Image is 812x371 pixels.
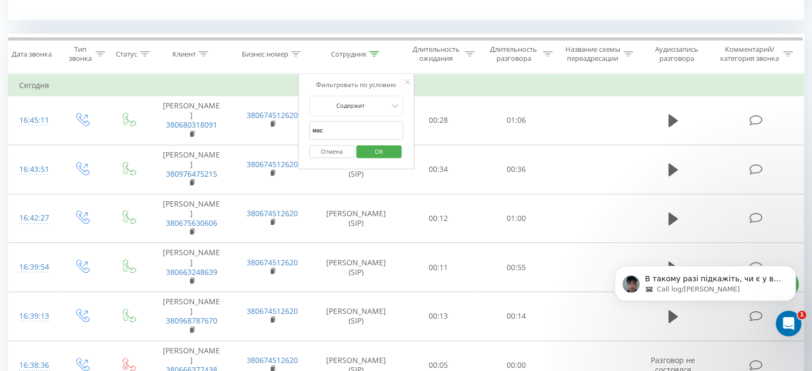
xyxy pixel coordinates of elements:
[313,243,400,292] td: [PERSON_NAME] (SIP)
[12,50,52,59] div: Дата звонка
[718,45,781,63] div: Комментарий/категория звонка
[151,243,232,292] td: [PERSON_NAME]
[313,194,400,243] td: [PERSON_NAME] (SIP)
[151,194,232,243] td: [PERSON_NAME]
[166,218,217,228] a: 380675630606
[645,45,708,63] div: Аудиозапись разговора
[477,243,555,292] td: 00:55
[598,243,812,342] iframe: Intercom notifications повідомлення
[166,315,217,326] a: 380968787670
[166,169,217,179] a: 380976475215
[247,355,298,365] a: 380674512620
[172,50,196,59] div: Клиент
[477,145,555,194] td: 00:36
[364,143,394,160] span: OK
[247,257,298,267] a: 380674512620
[477,96,555,145] td: 01:06
[242,50,288,59] div: Бизнес номер
[487,45,540,63] div: Длительность разговора
[166,120,217,130] a: 380680318091
[19,110,48,131] div: 16:45:11
[247,306,298,316] a: 380674512620
[400,194,477,243] td: 00:12
[151,292,232,341] td: [PERSON_NAME]
[309,121,403,140] input: Введите значение
[400,96,477,145] td: 00:28
[151,96,232,145] td: [PERSON_NAME]
[151,145,232,194] td: [PERSON_NAME]
[477,194,555,243] td: 01:00
[776,311,801,336] iframe: Intercom live chat
[309,145,354,159] button: Отмена
[166,267,217,277] a: 380663248639
[409,45,463,63] div: Длительность ожидания
[19,257,48,278] div: 16:39:54
[313,292,400,341] td: [PERSON_NAME] (SIP)
[247,159,298,169] a: 380674512620
[400,145,477,194] td: 00:34
[19,306,48,327] div: 16:39:13
[67,45,92,63] div: Тип звонка
[331,50,367,59] div: Сотрудник
[247,208,298,218] a: 380674512620
[798,311,806,319] span: 1
[400,292,477,341] td: 00:13
[116,50,137,59] div: Статус
[565,45,621,63] div: Название схемы переадресации
[19,208,48,228] div: 16:42:27
[400,243,477,292] td: 00:11
[247,110,298,120] a: 380674512620
[309,80,403,90] div: Фильтровать по условию
[477,292,555,341] td: 00:14
[9,75,804,96] td: Сегодня
[356,145,401,159] button: OK
[19,159,48,180] div: 16:43:51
